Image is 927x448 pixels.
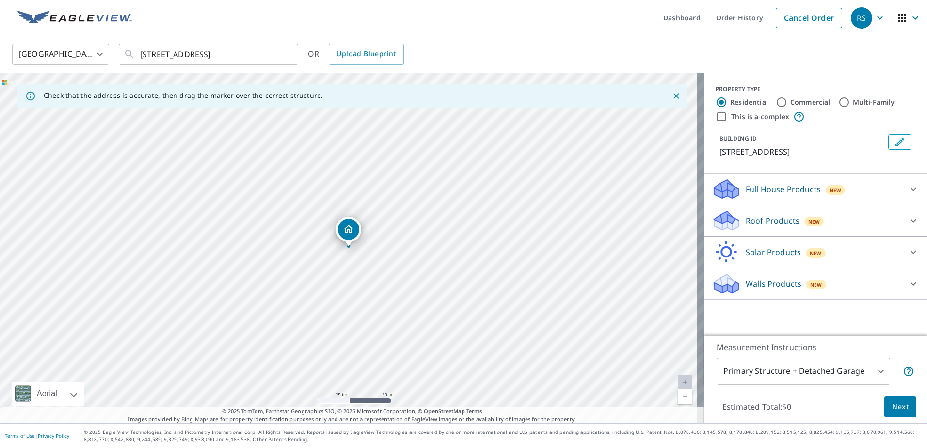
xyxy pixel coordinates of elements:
[336,48,396,60] span: Upload Blueprint
[851,7,872,29] div: RS
[888,134,911,150] button: Edit building 1
[222,407,482,416] span: © 2025 TomTom, Earthstar Geographics SIO, © 2025 Microsoft Corporation, ©
[810,281,822,288] span: New
[329,44,403,65] a: Upload Blueprint
[853,97,895,107] label: Multi-Family
[84,429,922,443] p: © 2025 Eagle View Technologies, Inc. and Pictometry International Corp. All Rights Reserved. Repo...
[712,272,919,295] div: Walls ProductsNew
[336,217,361,247] div: Dropped pin, building 1, Residential property, 149 N 10th St Salina, KS 67401
[746,246,801,258] p: Solar Products
[719,146,884,158] p: [STREET_ADDRESS]
[712,177,919,201] div: Full House ProductsNew
[17,11,132,25] img: EV Logo
[44,91,323,100] p: Check that the address is accurate, then drag the marker over the correct structure.
[884,396,916,418] button: Next
[746,278,801,289] p: Walls Products
[776,8,842,28] a: Cancel Order
[810,249,822,257] span: New
[716,85,915,94] div: PROPERTY TYPE
[808,218,820,225] span: New
[34,382,60,406] div: Aerial
[730,97,768,107] label: Residential
[38,432,69,439] a: Privacy Policy
[746,183,821,195] p: Full House Products
[719,134,757,143] p: BUILDING ID
[12,382,84,406] div: Aerial
[712,209,919,232] div: Roof ProductsNew
[678,375,692,389] a: Current Level 20, Zoom In Disabled
[746,215,799,226] p: Roof Products
[670,90,683,102] button: Close
[5,432,35,439] a: Terms of Use
[790,97,831,107] label: Commercial
[731,112,789,122] label: This is a complex
[715,396,799,417] p: Estimated Total: $0
[717,341,914,353] p: Measurement Instructions
[466,407,482,415] a: Terms
[308,44,404,65] div: OR
[717,358,890,385] div: Primary Structure + Detached Garage
[424,407,464,415] a: OpenStreetMap
[140,41,278,68] input: Search by address or latitude-longitude
[12,41,109,68] div: [GEOGRAPHIC_DATA]
[678,389,692,404] a: Current Level 20, Zoom Out
[712,240,919,264] div: Solar ProductsNew
[903,366,914,377] span: Your report will include the primary structure and a detached garage if one exists.
[830,186,842,194] span: New
[892,401,909,413] span: Next
[5,433,69,439] p: |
